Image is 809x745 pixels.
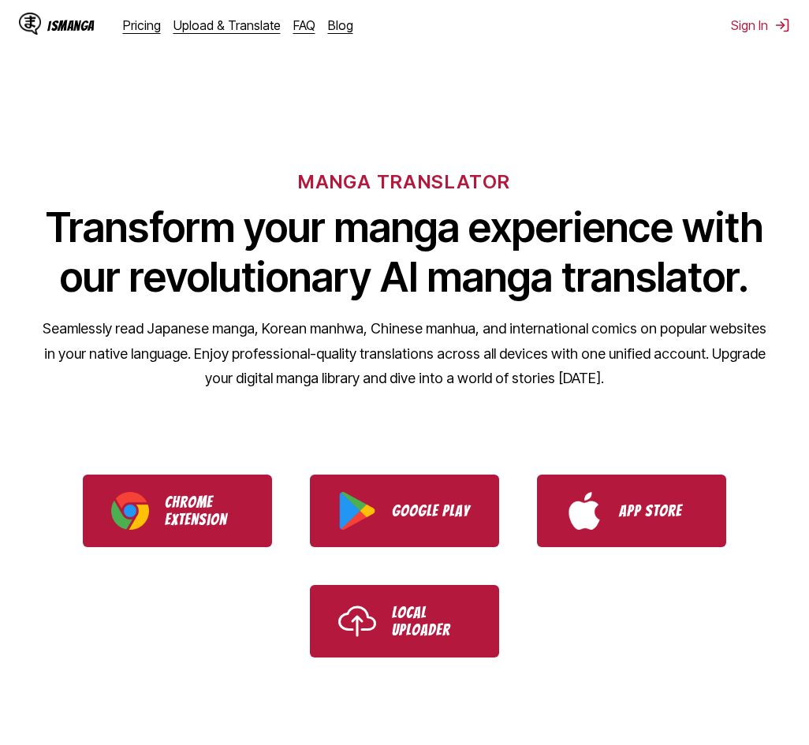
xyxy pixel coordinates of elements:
[537,475,726,547] a: Download IsManga from App Store
[83,475,272,547] a: Download IsManga Chrome Extension
[165,494,244,528] p: Chrome Extension
[42,316,767,391] p: Seamlessly read Japanese manga, Korean manhwa, Chinese manhua, and international comics on popula...
[47,18,95,33] div: IsManga
[731,17,790,33] button: Sign In
[19,13,41,35] img: IsManga Logo
[338,492,376,530] img: Google Play logo
[392,502,471,520] p: Google Play
[328,17,353,33] a: Blog
[298,170,510,193] h6: MANGA TRANSLATOR
[42,203,767,302] h1: Transform your manga experience with our revolutionary AI manga translator.
[310,585,499,657] a: Use IsManga Local Uploader
[565,492,603,530] img: App Store logo
[392,604,471,639] p: Local Uploader
[123,17,161,33] a: Pricing
[619,502,698,520] p: App Store
[111,492,149,530] img: Chrome logo
[293,17,315,33] a: FAQ
[338,602,376,640] img: Upload icon
[774,17,790,33] img: Sign out
[173,17,281,33] a: Upload & Translate
[310,475,499,547] a: Download IsManga from Google Play
[19,13,123,38] a: IsManga LogoIsManga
